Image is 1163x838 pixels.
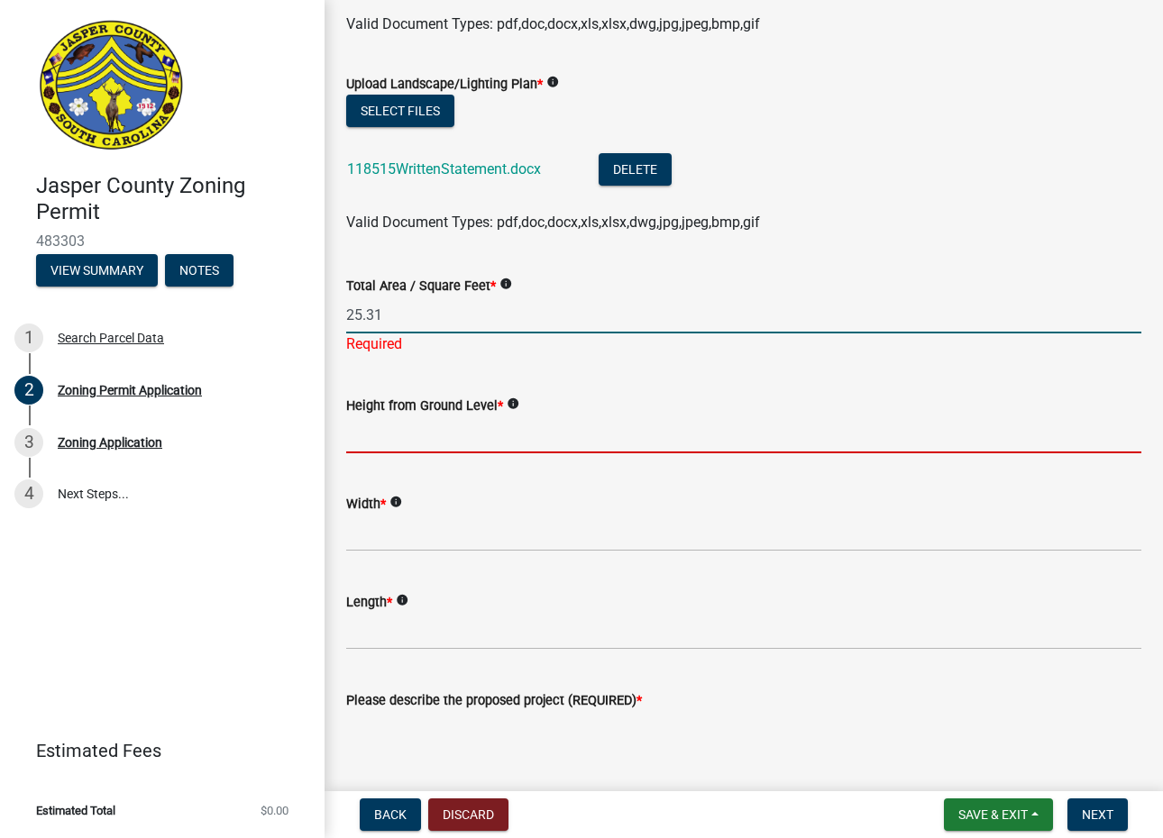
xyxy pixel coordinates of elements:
[389,496,402,508] i: info
[599,153,672,186] button: Delete
[346,95,454,127] button: Select files
[346,15,760,32] span: Valid Document Types: pdf,doc,docx,xls,xlsx,dwg,jpg,jpeg,bmp,gif
[58,384,202,396] div: Zoning Permit Application
[346,498,386,511] label: Width
[507,397,519,410] i: info
[360,798,421,831] button: Back
[36,19,187,154] img: Jasper County, South Carolina
[374,807,407,822] span: Back
[1067,798,1128,831] button: Next
[428,798,508,831] button: Discard
[14,428,43,457] div: 3
[14,479,43,508] div: 4
[58,332,164,344] div: Search Parcel Data
[346,333,1141,355] div: Required
[36,232,288,250] span: 483303
[36,254,158,287] button: View Summary
[958,807,1028,822] span: Save & Exit
[346,78,543,91] label: Upload Landscape/Lighting Plan
[944,798,1053,831] button: Save & Exit
[347,160,541,178] a: 118515WrittenStatement.docx
[346,280,496,293] label: Total Area / Square Feet
[36,805,115,816] span: Estimated Total
[346,597,392,609] label: Length
[499,278,512,290] i: info
[58,436,162,449] div: Zoning Application
[165,254,234,287] button: Notes
[346,695,642,707] label: Please describe the proposed project (REQUIRED)
[346,214,760,231] span: Valid Document Types: pdf,doc,docx,xls,xlsx,dwg,jpg,jpeg,bmp,gif
[546,76,559,88] i: info
[14,733,296,769] a: Estimated Fees
[1082,807,1113,822] span: Next
[14,376,43,405] div: 2
[36,173,310,225] h4: Jasper County Zoning Permit
[346,400,503,413] label: Height from Ground Level
[36,264,158,278] wm-modal-confirm: Summary
[14,323,43,352] div: 1
[599,162,672,179] wm-modal-confirm: Delete Document
[396,594,408,606] i: info
[261,805,288,816] span: $0.00
[165,264,234,278] wm-modal-confirm: Notes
